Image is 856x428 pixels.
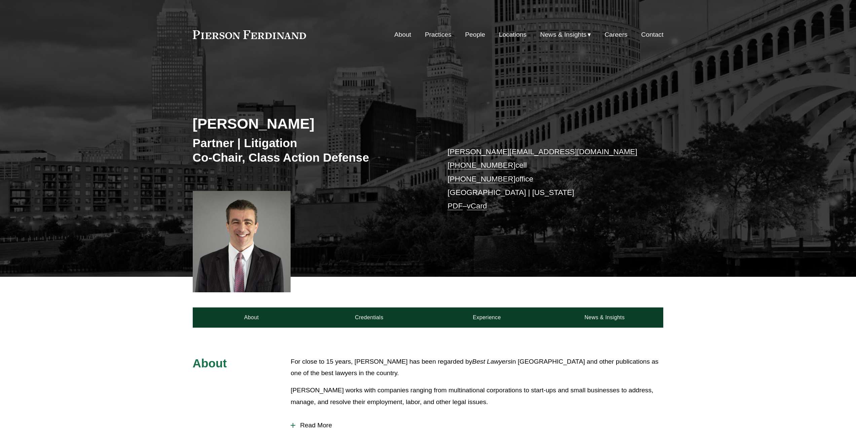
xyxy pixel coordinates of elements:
[467,202,487,210] a: vCard
[540,28,591,41] a: folder dropdown
[428,307,546,328] a: Experience
[291,356,663,379] p: For close to 15 years, [PERSON_NAME] has been regarded by in [GEOGRAPHIC_DATA] and other publicat...
[394,28,411,41] a: About
[193,136,428,165] h3: Partner | Litigation Co-Chair, Class Action Defense
[193,115,428,132] h2: [PERSON_NAME]
[604,28,627,41] a: Careers
[641,28,663,41] a: Contact
[310,307,428,328] a: Credentials
[448,147,637,156] a: [PERSON_NAME][EMAIL_ADDRESS][DOMAIN_NAME]
[448,175,516,183] a: [PHONE_NUMBER]
[448,161,516,169] a: [PHONE_NUMBER]
[448,145,644,213] p: cell office [GEOGRAPHIC_DATA] | [US_STATE] –
[465,28,485,41] a: People
[499,28,526,41] a: Locations
[425,28,451,41] a: Practices
[546,307,663,328] a: News & Insights
[540,29,587,41] span: News & Insights
[193,357,227,370] span: About
[448,202,463,210] a: PDF
[472,358,511,365] em: Best Lawyers
[291,385,663,408] p: [PERSON_NAME] works with companies ranging from multinational corporations to start-ups and small...
[193,307,310,328] a: About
